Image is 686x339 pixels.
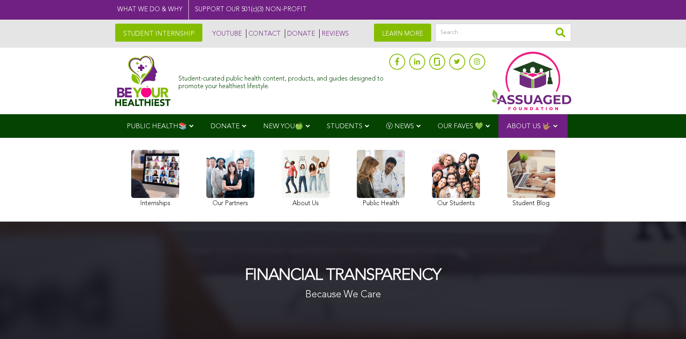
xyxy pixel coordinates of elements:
h1: Financial Transparency [245,267,441,285]
span: Ⓥ NEWS [386,123,414,130]
a: STUDENT INTERNSHIP [115,24,202,42]
a: LEARN MORE [374,24,431,42]
span: NEW YOU🍏 [263,123,303,130]
img: glassdoor [434,58,440,66]
span: Because We Care [305,290,381,300]
span: DONATE [210,123,240,130]
a: REVIEWS [319,29,349,38]
a: CONTACT [246,29,281,38]
span: PUBLIC HEALTH📚 [127,123,187,130]
img: Assuaged [115,55,171,106]
a: YOUTUBE [210,29,242,38]
a: DONATE [285,29,315,38]
span: STUDENTS [327,123,362,130]
div: Navigation Menu [115,114,571,138]
iframe: Chat Widget [646,301,686,339]
input: Search [435,24,571,42]
img: Assuaged App [491,52,571,110]
span: OUR FAVES 💚 [438,123,483,130]
span: ABOUT US 🤟🏽 [507,123,551,130]
div: Student-curated public health content, products, and guides designed to promote your healthiest l... [178,71,385,91]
